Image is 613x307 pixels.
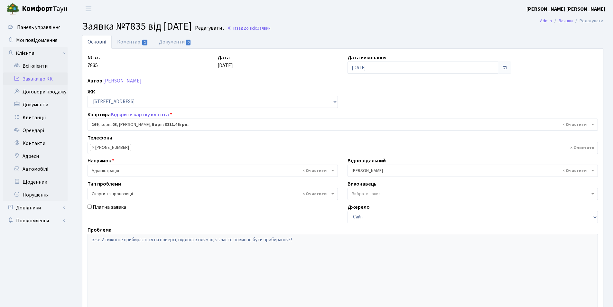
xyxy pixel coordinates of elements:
b: Комфорт [22,4,53,14]
a: Мої повідомлення [3,34,68,47]
a: Документи [153,35,197,49]
label: Відповідальний [348,157,386,165]
span: <b>169</b>, корп.: <b>03</b>, Крупенко Олександр Федорович, <b>Борг: 3811.46грн.</b> [92,121,590,128]
a: Основні [82,35,112,49]
label: Напрямок [88,157,114,165]
label: Автор [88,77,102,85]
a: [PERSON_NAME] [103,77,142,84]
label: Тип проблеми [88,180,121,188]
label: Телефони [88,134,112,142]
span: Видалити всі елементи [562,168,587,174]
span: <b>169</b>, корп.: <b>03</b>, Крупенко Олександр Федорович, <b>Борг: 3811.46грн.</b> [88,119,598,131]
a: Всі клієнти [3,60,68,72]
span: Мої повідомлення [16,37,57,44]
button: Переключити навігацію [80,4,97,14]
a: Admin [540,17,552,24]
b: 169 [92,121,98,128]
a: Порушення [3,188,68,201]
a: Адреси [3,150,68,163]
div: 7835 [83,54,213,74]
nav: breadcrumb [530,14,613,28]
span: Скарги та пропозиції [88,188,338,200]
a: Заявки до КК [3,72,68,85]
a: [PERSON_NAME] [PERSON_NAME] [526,5,605,13]
span: Заявки [257,25,271,31]
a: Коментарі [112,35,153,49]
a: Щоденник [3,176,68,188]
label: Дата виконання [348,54,386,62]
label: Проблема [88,226,112,234]
span: Скарги та пропозиції [92,191,330,197]
span: Видалити всі елементи [302,168,327,174]
label: № вх. [88,54,100,62]
span: Синельник С.В. [348,165,598,177]
span: 1 [142,40,147,45]
a: Документи [3,98,68,111]
span: Вибрати запис [352,191,381,197]
a: Довідники [3,201,68,214]
div: [DATE] [213,54,343,74]
label: Платна заявка [93,203,126,211]
span: Видалити всі елементи [302,191,327,197]
a: Повідомлення [3,214,68,227]
label: Квартира [88,111,172,119]
a: Квитанції [3,111,68,124]
a: Клієнти [3,47,68,60]
b: 03 [112,121,117,128]
span: Видалити всі елементи [562,121,587,128]
span: 0 [186,40,191,45]
span: Заявка №7835 від [DATE] [82,19,192,34]
label: Дата [218,54,230,62]
a: Автомобілі [3,163,68,176]
span: × [92,144,94,151]
a: Панель управління [3,21,68,34]
span: Адміністрація [88,165,338,177]
span: Видалити всі елементи [570,145,594,151]
label: ЖК [88,88,95,96]
li: +380970070945 [90,144,131,151]
img: logo.png [6,3,19,15]
a: Відкрити картку клієнта [111,111,169,118]
span: Панель управління [17,24,60,31]
a: Договори продажу [3,85,68,98]
a: Контакти [3,137,68,150]
span: Синельник С.В. [352,168,590,174]
label: Виконавець [348,180,376,188]
span: Таун [22,4,68,14]
li: Редагувати [573,17,603,24]
a: Орендарі [3,124,68,137]
a: Заявки [559,17,573,24]
label: Джерело [348,203,370,211]
span: Адміністрація [92,168,330,174]
b: Борг: 3811.46грн. [152,121,189,128]
a: Назад до всіхЗаявки [227,25,271,31]
small: Редагувати . [194,25,224,31]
